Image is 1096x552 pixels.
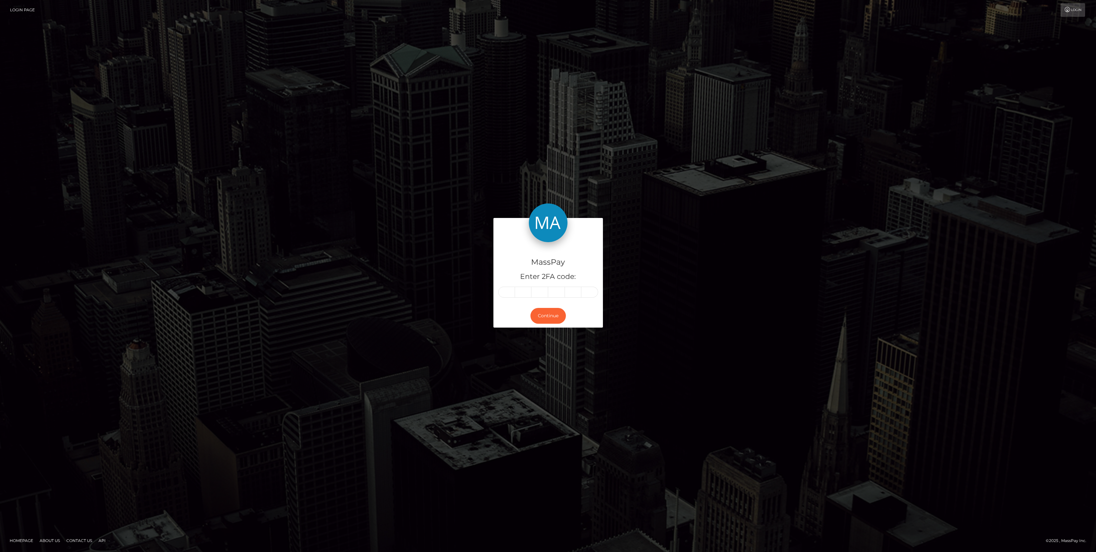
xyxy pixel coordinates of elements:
img: MassPay [529,203,567,242]
a: Login [1061,3,1085,17]
button: Continue [530,308,566,324]
a: API [96,536,108,546]
h5: Enter 2FA code: [498,272,598,282]
h4: MassPay [498,257,598,268]
a: Login Page [10,3,35,17]
a: Contact Us [64,536,95,546]
a: Homepage [7,536,36,546]
a: About Us [37,536,62,546]
div: © 2025 , MassPay Inc. [1046,537,1091,544]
